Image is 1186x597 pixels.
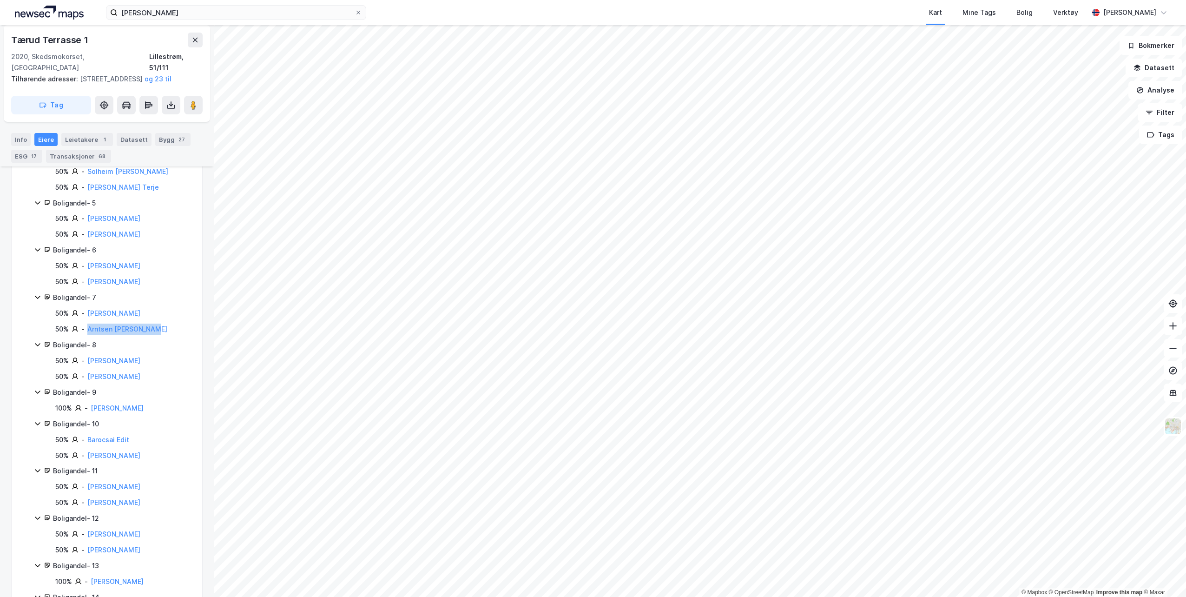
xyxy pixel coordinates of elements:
[11,51,149,73] div: 2020, Skedsmokorset, [GEOGRAPHIC_DATA]
[1120,36,1182,55] button: Bokmerker
[81,481,85,492] div: -
[87,262,140,270] a: [PERSON_NAME]
[81,324,85,335] div: -
[81,529,85,540] div: -
[87,546,140,554] a: [PERSON_NAME]
[155,133,191,146] div: Bygg
[1049,589,1094,596] a: OpenStreetMap
[87,498,140,506] a: [PERSON_NAME]
[53,198,191,209] div: Boligandel - 5
[55,276,69,287] div: 50%
[87,451,140,459] a: [PERSON_NAME]
[1140,552,1186,597] iframe: Chat Widget
[55,544,69,556] div: 50%
[11,75,80,83] span: Tilhørende adresser:
[55,324,69,335] div: 50%
[55,434,69,445] div: 50%
[87,167,168,175] a: Solheim [PERSON_NAME]
[117,133,152,146] div: Datasett
[11,150,42,163] div: ESG
[1138,103,1182,122] button: Filter
[81,355,85,366] div: -
[81,166,85,177] div: -
[87,372,140,380] a: [PERSON_NAME]
[87,436,129,444] a: Barocsai Edit
[11,96,91,114] button: Tag
[55,355,69,366] div: 50%
[15,6,84,20] img: logo.a4113a55bc3d86da70a041830d287a7e.svg
[81,371,85,382] div: -
[1139,126,1182,144] button: Tags
[53,387,191,398] div: Boligandel - 9
[962,7,996,18] div: Mine Tags
[149,51,203,73] div: Lillestrøm, 51/111
[34,133,58,146] div: Eiere
[87,278,140,285] a: [PERSON_NAME]
[81,434,85,445] div: -
[11,33,90,47] div: Tærud Terrasse 1
[55,403,72,414] div: 100%
[55,308,69,319] div: 50%
[87,325,167,333] a: Arntsen [PERSON_NAME]
[87,357,140,365] a: [PERSON_NAME]
[81,276,85,287] div: -
[91,404,144,412] a: [PERSON_NAME]
[55,229,69,240] div: 50%
[61,133,113,146] div: Leietakere
[81,182,85,193] div: -
[53,513,191,524] div: Boligandel - 12
[55,576,72,587] div: 100%
[53,560,191,571] div: Boligandel - 13
[53,418,191,430] div: Boligandel - 10
[1103,7,1156,18] div: [PERSON_NAME]
[53,245,191,256] div: Boligandel - 6
[55,481,69,492] div: 50%
[81,544,85,556] div: -
[55,166,69,177] div: 50%
[118,6,355,20] input: Søk på adresse, matrikkel, gårdeiere, leietakere eller personer
[97,152,107,161] div: 68
[87,309,140,317] a: [PERSON_NAME]
[81,213,85,224] div: -
[1096,589,1142,596] a: Improve this map
[87,183,159,191] a: [PERSON_NAME] Terje
[1164,418,1182,435] img: Z
[11,73,195,85] div: [STREET_ADDRESS]
[87,230,140,238] a: [PERSON_NAME]
[81,229,85,240] div: -
[55,371,69,382] div: 50%
[11,133,31,146] div: Info
[55,497,69,508] div: 50%
[81,308,85,319] div: -
[55,213,69,224] div: 50%
[85,403,88,414] div: -
[87,214,140,222] a: [PERSON_NAME]
[81,497,85,508] div: -
[1126,59,1182,77] button: Datasett
[29,152,39,161] div: 17
[53,465,191,477] div: Boligandel - 11
[81,260,85,272] div: -
[87,530,140,538] a: [PERSON_NAME]
[55,260,69,272] div: 50%
[87,483,140,491] a: [PERSON_NAME]
[1021,589,1047,596] a: Mapbox
[100,135,109,144] div: 1
[85,576,88,587] div: -
[1128,81,1182,99] button: Analyse
[81,450,85,461] div: -
[55,450,69,461] div: 50%
[91,577,144,585] a: [PERSON_NAME]
[1053,7,1078,18] div: Verktøy
[46,150,111,163] div: Transaksjoner
[929,7,942,18] div: Kart
[177,135,187,144] div: 27
[1016,7,1033,18] div: Bolig
[53,292,191,303] div: Boligandel - 7
[55,529,69,540] div: 50%
[55,182,69,193] div: 50%
[53,339,191,351] div: Boligandel - 8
